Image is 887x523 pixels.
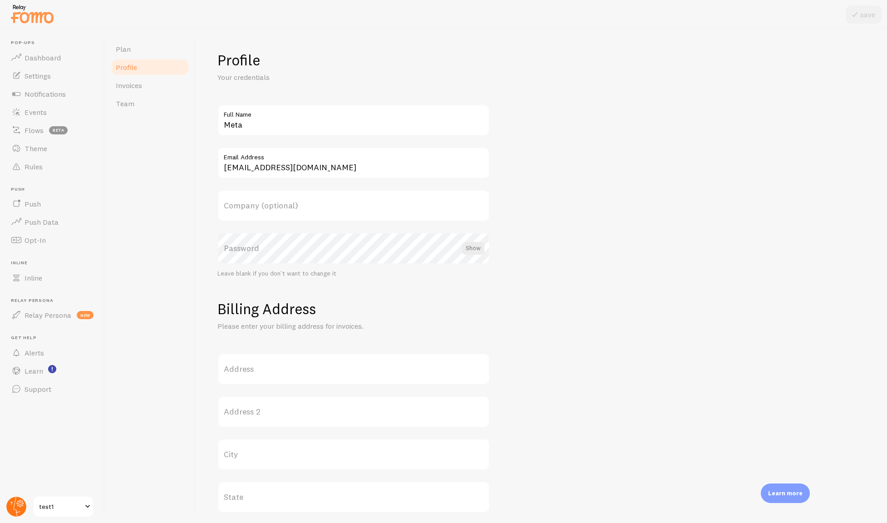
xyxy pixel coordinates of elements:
a: Theme [5,139,99,158]
span: Settings [25,71,51,80]
span: Inline [11,260,99,266]
span: Invoices [116,81,142,90]
span: Profile [116,63,137,72]
h1: Billing Address [217,300,865,318]
span: Opt-In [25,236,46,245]
span: new [77,311,94,319]
a: Opt-In [5,231,99,249]
h1: Profile [217,51,865,69]
p: Your credentials [217,72,435,83]
div: Learn more [761,484,810,503]
a: Inline [5,269,99,287]
p: Learn more [768,489,803,498]
a: Profile [110,58,190,76]
label: State [217,481,490,513]
span: Notifications [25,89,66,99]
span: Inline [25,273,42,282]
a: Relay Persona new [5,306,99,324]
label: Address [217,353,490,385]
span: Push [25,199,41,208]
a: Settings [5,67,99,85]
span: Pop-ups [11,40,99,46]
span: Dashboard [25,53,61,62]
span: Events [25,108,47,117]
span: Flows [25,126,44,135]
a: Notifications [5,85,99,103]
span: Support [25,385,51,394]
label: Company (optional) [217,190,490,222]
label: Password [217,232,490,264]
span: Push [11,187,99,192]
a: Support [5,380,99,398]
span: Relay Persona [11,298,99,304]
a: test1 [33,496,94,518]
a: Alerts [5,344,99,362]
a: Team [110,94,190,113]
span: Theme [25,144,47,153]
span: Relay Persona [25,311,71,320]
a: Push Data [5,213,99,231]
a: Dashboard [5,49,99,67]
span: Push Data [25,217,59,227]
a: Plan [110,40,190,58]
span: Rules [25,162,43,171]
img: fomo-relay-logo-orange.svg [10,2,55,25]
a: Learn [5,362,99,380]
label: Full Name [217,104,490,120]
span: Team [116,99,134,108]
span: Alerts [25,348,44,357]
span: Plan [116,44,131,54]
span: test1 [39,501,82,512]
a: Rules [5,158,99,176]
div: Leave blank if you don't want to change it [217,270,490,278]
a: Flows beta [5,121,99,139]
label: Email Address [217,147,490,163]
a: Push [5,195,99,213]
p: Please enter your billing address for invoices. [217,321,435,331]
span: beta [49,126,68,134]
span: Learn [25,366,43,375]
label: Address 2 [217,396,490,428]
span: Get Help [11,335,99,341]
a: Events [5,103,99,121]
label: City [217,439,490,470]
a: Invoices [110,76,190,94]
svg: <p>Watch New Feature Tutorials!</p> [48,365,56,373]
